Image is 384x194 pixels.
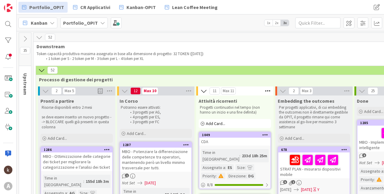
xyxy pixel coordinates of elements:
div: Max 3 [302,89,311,92]
div: Y [317,186,319,193]
span: 2 [289,87,299,95]
span: : [83,178,84,185]
span: Done [357,98,368,104]
li: 3 progetti per FC [127,120,191,124]
li: 3 progetti per AG, [127,110,191,115]
span: Embedding the outcomes [278,98,334,104]
span: 2x [273,20,281,26]
span: Add Card... [48,136,67,141]
span: Add Card... [285,136,304,141]
div: Priority [359,176,374,183]
div: A [4,182,12,190]
div: Priority [201,173,216,179]
span: Upstream [22,73,28,95]
span: 12 [130,87,141,95]
img: Visit kanbanzone.com [4,4,12,12]
span: 52 [47,67,58,74]
span: : [245,164,246,171]
div: Assegnato a [359,168,383,174]
div: 1286MBO - Ottimizzazione delle categorie dei ticket per migliorare la categorizzazione e l’analis... [41,147,112,171]
a: CR Applicativi [69,2,114,13]
span: CR Applicativi [80,4,110,11]
div: 1287 [120,142,191,148]
span: Add Card... [364,109,383,114]
input: Quick Filter... [295,17,341,28]
div: Time in [GEOGRAPHIC_DATA] [201,149,239,162]
span: [DATE] [145,180,156,186]
span: 25 [368,87,378,95]
p: se deve essere inserito un nuovo progetto --> BLOCCARE quelli già presenti in questa colonna [42,115,112,130]
span: : [239,152,240,159]
div: 155d 18h 3m [84,178,110,185]
p: Potranno essere attivati: [121,105,191,110]
div: CDA [199,138,270,145]
div: Size [235,164,245,171]
span: Kanban [31,19,47,27]
div: MBO - Ottimizzazione delle categorie dei ticket per migliorare la categorizzazione e l’analisi de... [41,152,112,171]
i: Not Set [359,160,372,165]
div: 233d 18h 25m [240,152,269,159]
span: 35 [20,47,30,54]
div: 1049 [199,132,270,138]
span: 8 / 8 [207,182,213,188]
div: 678 [281,148,350,152]
div: 1049 [202,133,270,137]
div: MBO - Potenziare la differenziazione delle competenze tra operatori, mantenendo però un livello m... [120,148,191,172]
span: 9 [362,153,366,157]
span: Portfolio_OPIT [29,4,64,11]
p: Risorse disponibili entro 2 mesi [42,105,112,110]
span: Attività ricorrenti [199,98,237,104]
span: : [225,164,226,171]
div: 1287MBO - Potenziare la differenziazione delle competenze tra operatori, mantenendo però un livel... [120,142,191,172]
span: In Corso [120,98,138,104]
b: Portfolio_OPIT [63,20,98,26]
span: 52 [45,34,55,41]
span: 2 [291,180,295,184]
span: 5 [283,180,287,184]
div: 1286 [41,147,112,152]
li: 4 progetti per ES, [127,115,191,120]
span: [DATE] [301,186,312,193]
div: Time in [GEOGRAPHIC_DATA] [43,175,83,188]
div: ES [226,164,234,171]
span: Add Card... [206,121,225,126]
div: Assegnato a [201,164,225,171]
div: Max 11 [223,89,234,92]
span: [DATE] [280,186,291,193]
span: 1x [264,20,273,26]
div: Max 10 [144,89,156,92]
span: Pronti a partire [40,98,74,104]
span: 1 [125,174,129,177]
div: 8/8 [199,181,270,189]
div: 678STRAT PLAN - misurarsi dispositivi mobile [278,147,350,178]
i: Not Set [122,180,135,186]
div: Direzione [227,173,246,179]
div: DG [247,173,255,179]
a: Portfolio_OPIT [18,2,68,13]
span: Lean Coffee Meeting [172,4,218,11]
div: 1286 [44,148,112,152]
div: Max 5 [65,89,74,92]
span: 2 [51,87,62,95]
span: Kanban-OPIT [126,4,156,11]
p: Per progetti applicativi, di cui embedding the outcomes non è direttamente gestibile da OPIT, il ... [279,105,349,130]
div: 1049CDA [199,132,270,145]
div: 1287 [123,143,191,147]
a: Lean Coffee Meeting [161,2,221,13]
div: 678 [278,147,350,152]
div: STRAT PLAN - misurarsi dispositivi mobile [278,152,350,178]
p: Progetti continuativi nel tempo (non hanno un inizio e una fine definita) [200,105,270,115]
span: 3x [281,20,289,26]
span: : [246,173,247,179]
span: : [216,173,217,179]
span: Add Card... [127,131,146,136]
span: : [374,176,375,183]
span: 11 [210,87,220,95]
img: kh [4,166,12,174]
a: Kanban-OPIT [116,2,159,13]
